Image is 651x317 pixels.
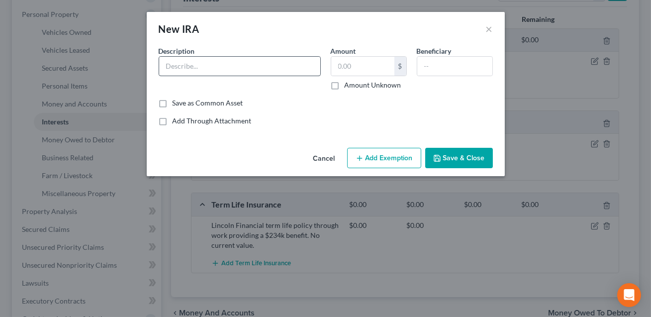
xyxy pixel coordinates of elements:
[345,80,401,90] label: Amount Unknown
[417,57,492,76] input: --
[305,149,343,169] button: Cancel
[173,98,243,108] label: Save as Common Asset
[159,22,199,36] div: New IRA
[159,57,320,76] input: Describe...
[159,47,195,55] span: Description
[347,148,421,169] button: Add Exemption
[617,283,641,307] div: Open Intercom Messenger
[173,116,252,126] label: Add Through Attachment
[425,148,493,169] button: Save & Close
[331,57,394,76] input: 0.00
[417,46,452,56] label: Beneficiary
[331,46,356,56] label: Amount
[486,23,493,35] button: ×
[394,57,406,76] div: $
